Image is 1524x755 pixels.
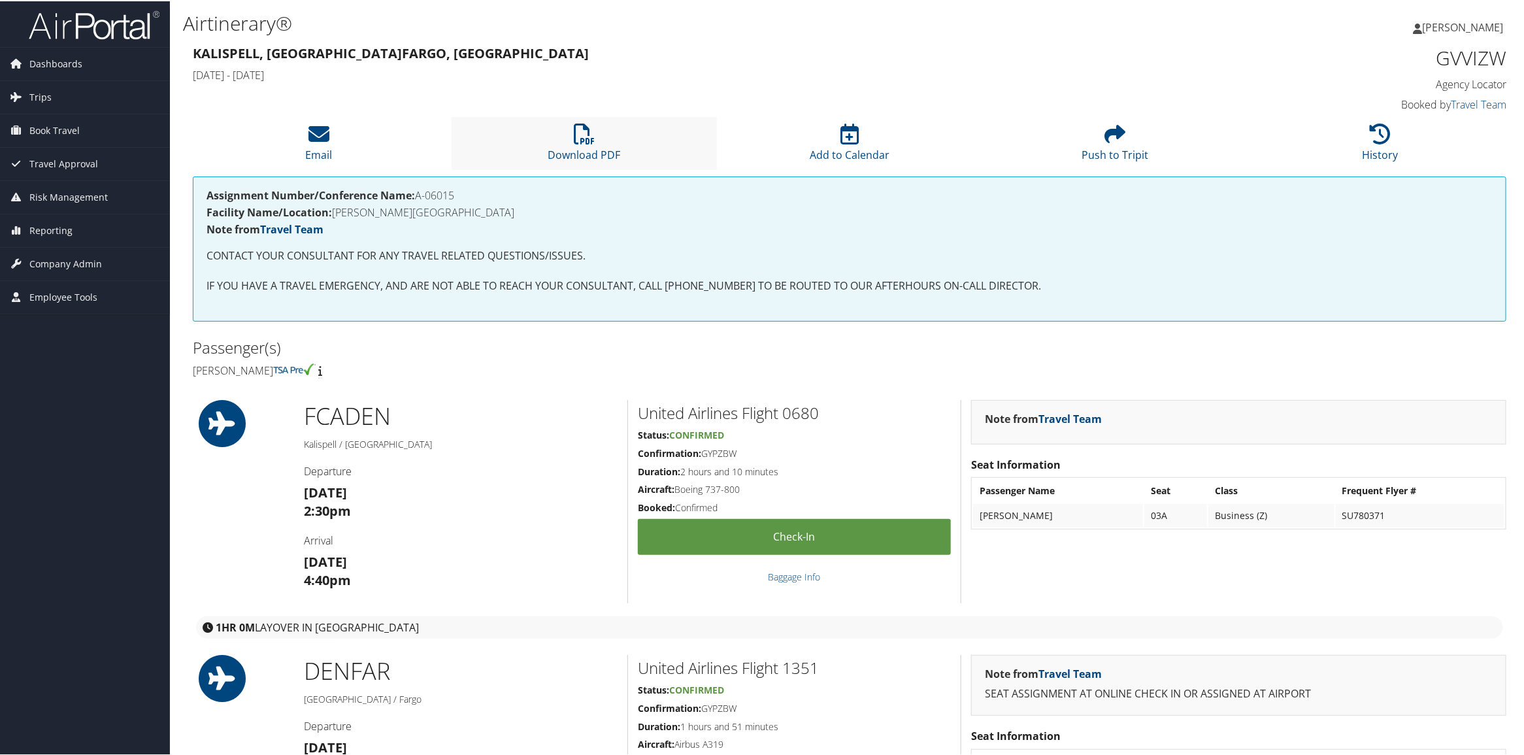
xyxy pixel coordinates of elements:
[1038,665,1102,680] a: Travel Team
[638,446,701,458] strong: Confirmation:
[304,654,618,686] h1: DEN FAR
[973,478,1143,501] th: Passenger Name
[971,456,1061,471] strong: Seat Information
[1451,96,1506,110] a: Travel Team
[29,213,73,246] span: Reporting
[985,411,1102,425] strong: Note from
[638,719,680,731] strong: Duration:
[638,737,951,750] h5: Airbus A319
[196,615,1503,637] div: layover in [GEOGRAPHIC_DATA]
[183,8,1072,36] h1: Airtinerary®
[207,189,1493,199] h4: A-06015
[1336,503,1504,526] td: SU780371
[1208,478,1334,501] th: Class
[669,428,724,440] span: Confirmed
[29,180,108,212] span: Risk Management
[810,129,889,161] a: Add to Calendar
[638,682,669,695] strong: Status:
[638,701,701,713] strong: Confirmation:
[638,500,675,512] strong: Booked:
[29,8,159,39] img: airportal-logo.png
[973,503,1143,526] td: [PERSON_NAME]
[1193,43,1506,71] h1: GVVIZW
[638,701,951,714] h5: GYPZBW
[207,246,1493,263] p: CONTACT YOUR CONSULTANT FOR ANY TRAVEL RELATED QUESTIONS/ISSUES.
[304,399,618,431] h1: FCA DEN
[29,113,80,146] span: Book Travel
[1208,503,1334,526] td: Business (Z)
[1413,7,1516,46] a: [PERSON_NAME]
[985,665,1102,680] strong: Note from
[193,335,840,358] h2: Passenger(s)
[1144,503,1207,526] td: 03A
[548,129,621,161] a: Download PDF
[638,482,674,494] strong: Aircraft:
[1363,129,1399,161] a: History
[638,401,951,423] h2: United Airlines Flight 0680
[1193,76,1506,90] h4: Agency Locator
[638,737,674,749] strong: Aircraft:
[638,464,680,477] strong: Duration:
[216,619,255,633] strong: 1HR 0M
[306,129,333,161] a: Email
[260,221,323,235] a: Travel Team
[971,728,1061,742] strong: Seat Information
[638,719,951,732] h5: 1 hours and 51 minutes
[304,482,347,500] strong: [DATE]
[768,569,820,582] a: Baggage Info
[304,463,618,477] h4: Departure
[638,482,951,495] h5: Boeing 737-800
[304,532,618,546] h4: Arrival
[1422,19,1503,33] span: [PERSON_NAME]
[304,552,347,569] strong: [DATE]
[304,692,618,705] h5: [GEOGRAPHIC_DATA] / Fargo
[207,206,1493,216] h4: [PERSON_NAME][GEOGRAPHIC_DATA]
[304,718,618,732] h4: Departure
[29,280,97,312] span: Employee Tools
[207,187,415,201] strong: Assignment Number/Conference Name:
[29,46,82,79] span: Dashboards
[638,518,951,554] a: Check-in
[29,146,98,179] span: Travel Approval
[193,362,840,377] h4: [PERSON_NAME]
[207,221,323,235] strong: Note from
[1193,96,1506,110] h4: Booked by
[304,501,351,518] strong: 2:30pm
[207,277,1493,294] p: IF YOU HAVE A TRAVEL EMERGENCY, AND ARE NOT ABLE TO REACH YOUR CONSULTANT, CALL [PHONE_NUMBER] TO...
[193,67,1173,81] h4: [DATE] - [DATE]
[669,682,724,695] span: Confirmed
[638,428,669,440] strong: Status:
[304,437,618,450] h5: Kalispell / [GEOGRAPHIC_DATA]
[1082,129,1148,161] a: Push to Tripit
[1336,478,1504,501] th: Frequent Flyer #
[638,446,951,459] h5: GYPZBW
[638,464,951,477] h5: 2 hours and 10 minutes
[273,362,316,374] img: tsa-precheck.png
[1038,411,1102,425] a: Travel Team
[207,204,332,218] strong: Facility Name/Location:
[638,656,951,678] h2: United Airlines Flight 1351
[985,684,1493,701] p: SEAT ASSIGNMENT AT ONLINE CHECK IN OR ASSIGNED AT AIRPORT
[304,737,347,755] strong: [DATE]
[304,570,351,588] strong: 4:40pm
[638,500,951,513] h5: Confirmed
[29,80,52,112] span: Trips
[29,246,102,279] span: Company Admin
[193,43,589,61] strong: Kalispell, [GEOGRAPHIC_DATA] Fargo, [GEOGRAPHIC_DATA]
[1144,478,1207,501] th: Seat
